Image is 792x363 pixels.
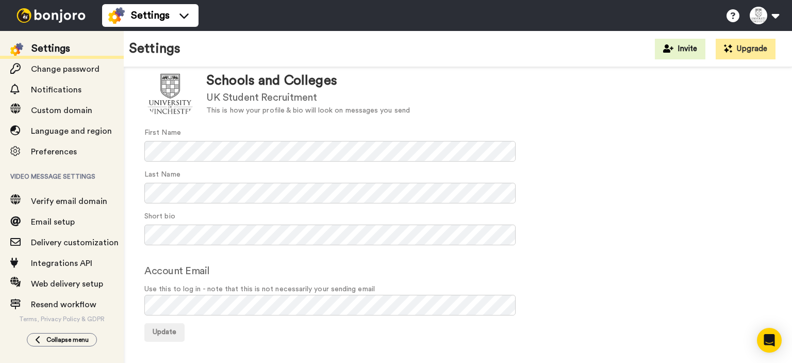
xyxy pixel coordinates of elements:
[144,263,210,279] label: Account Email
[31,148,77,156] span: Preferences
[144,323,185,342] button: Update
[206,71,410,90] div: Schools and Colleges
[129,41,180,56] h1: Settings
[144,128,181,138] label: First Name
[206,105,410,116] div: This is how your profile & bio will look on messages you send
[206,90,410,105] div: UK Student Recruitment
[12,8,90,23] img: bj-logo-header-white.svg
[31,280,103,288] span: Web delivery setup
[757,328,782,353] div: Open Intercom Messenger
[31,86,81,94] span: Notifications
[144,211,175,222] label: Short bio
[144,169,180,180] label: Last Name
[144,284,771,295] span: Use this to log in - note that this is not necessarily your sending email
[31,301,96,309] span: Resend workflow
[31,218,75,226] span: Email setup
[31,197,107,206] span: Verify email domain
[31,41,70,56] div: Settings
[46,336,89,344] span: Collapse menu
[27,333,97,346] button: Collapse menu
[108,7,125,24] img: settings-colored.svg
[31,259,92,267] span: Integrations API
[31,106,92,115] span: Custom domain
[31,65,100,73] span: Change password
[31,239,119,247] span: Delivery customization
[131,8,170,23] span: Settings
[153,328,176,336] span: Update
[655,39,705,59] button: Invite
[31,127,112,135] span: Language and region
[10,43,23,56] img: settings-colored.svg
[716,39,775,59] button: Upgrade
